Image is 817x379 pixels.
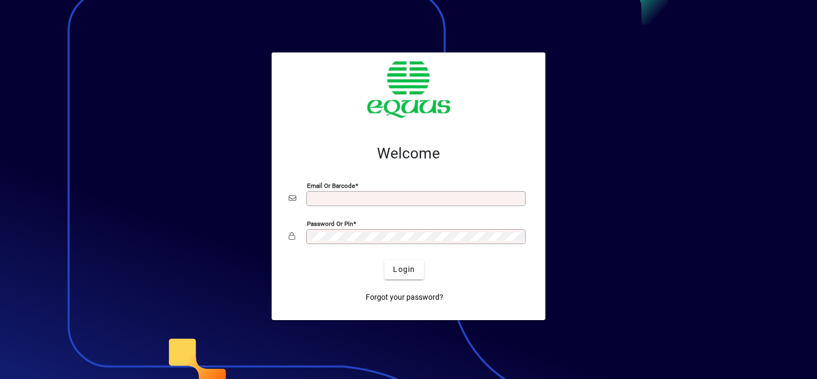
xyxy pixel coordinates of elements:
mat-label: Password or Pin [307,219,353,227]
span: Login [393,264,415,275]
a: Forgot your password? [361,288,448,307]
button: Login [384,260,423,279]
mat-label: Email or Barcode [307,181,355,189]
span: Forgot your password? [366,292,443,303]
h2: Welcome [289,145,528,163]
